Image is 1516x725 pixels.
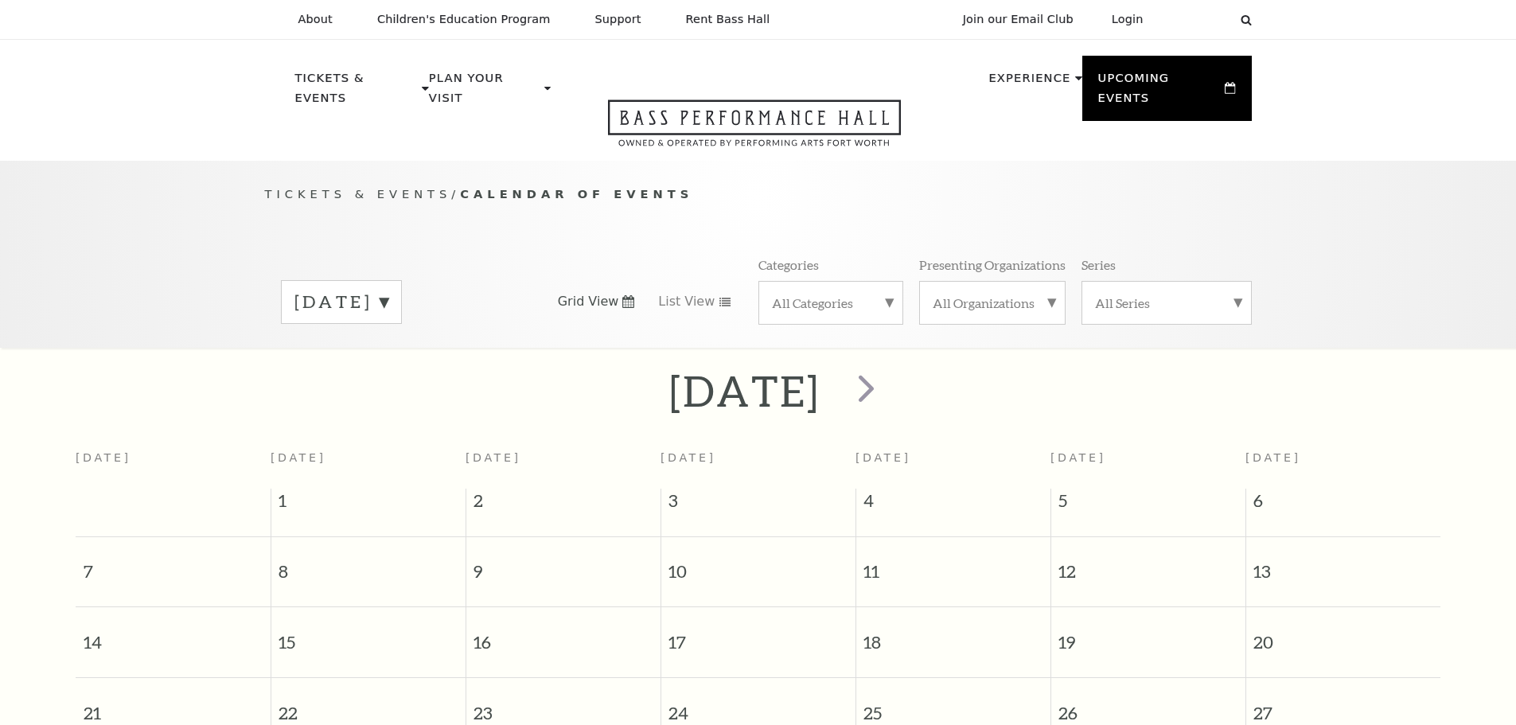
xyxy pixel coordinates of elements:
span: 17 [661,607,855,662]
span: 15 [271,607,466,662]
p: Presenting Organizations [919,256,1066,273]
span: Grid View [558,293,619,310]
span: 8 [271,537,466,592]
p: Experience [988,68,1070,97]
span: [DATE] [271,451,326,464]
select: Select: [1169,12,1226,27]
span: [DATE] [1245,451,1301,464]
button: next [835,363,893,419]
span: 9 [466,537,661,592]
p: Rent Bass Hall [686,13,770,26]
label: All Organizations [933,294,1052,311]
p: Support [595,13,641,26]
span: [DATE] [661,451,716,464]
span: 7 [76,537,271,592]
label: [DATE] [294,290,388,314]
span: Tickets & Events [265,187,452,201]
span: 1 [271,489,466,520]
span: [DATE] [1050,451,1106,464]
span: 20 [1246,607,1441,662]
span: 2 [466,489,661,520]
span: List View [658,293,715,310]
p: About [298,13,333,26]
p: Upcoming Events [1098,68,1222,117]
th: [DATE] [76,442,271,489]
span: 18 [856,607,1050,662]
span: 12 [1051,537,1245,592]
p: Children's Education Program [377,13,551,26]
span: 16 [466,607,661,662]
span: [DATE] [855,451,911,464]
label: All Categories [772,294,890,311]
span: 11 [856,537,1050,592]
span: 3 [661,489,855,520]
label: All Series [1095,294,1238,311]
span: 14 [76,607,271,662]
p: Plan Your Visit [429,68,540,117]
span: 6 [1246,489,1441,520]
span: Calendar of Events [460,187,693,201]
span: 19 [1051,607,1245,662]
h2: [DATE] [669,365,820,416]
p: Tickets & Events [295,68,419,117]
span: 10 [661,537,855,592]
span: 5 [1051,489,1245,520]
span: [DATE] [466,451,521,464]
span: 4 [856,489,1050,520]
span: 13 [1246,537,1441,592]
p: Series [1081,256,1116,273]
p: / [265,185,1252,205]
p: Categories [758,256,819,273]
